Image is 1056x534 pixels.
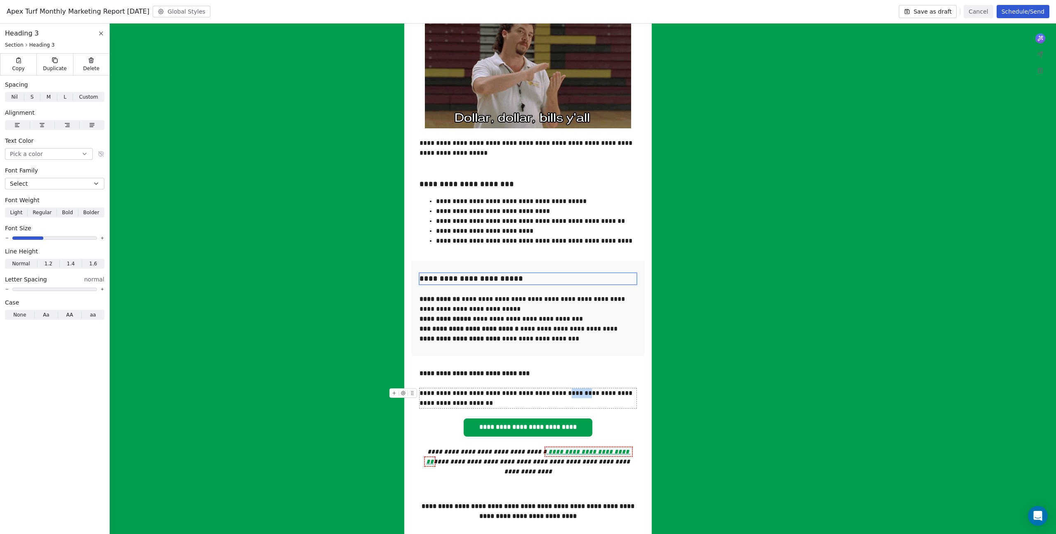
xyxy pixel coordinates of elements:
[83,65,100,72] span: Delete
[5,137,33,145] span: Text Color
[5,298,19,307] span: Case
[12,260,30,267] span: Normal
[45,260,52,267] span: 1.2
[5,275,47,284] span: Letter Spacing
[964,5,993,18] button: Cancel
[153,6,210,17] button: Global Styles
[47,93,51,101] span: M
[31,93,34,101] span: S
[11,93,18,101] span: Nil
[5,28,39,38] span: Heading 3
[90,311,96,319] span: aa
[5,42,24,48] span: Section
[10,209,22,216] span: Light
[12,65,25,72] span: Copy
[10,180,28,188] span: Select
[67,260,75,267] span: 1.4
[5,247,38,255] span: Line Height
[43,65,66,72] span: Duplicate
[5,196,40,204] span: Font Weight
[66,311,73,319] span: AA
[33,209,52,216] span: Regular
[899,5,957,18] button: Save as draft
[1028,506,1048,526] div: Open Intercom Messenger
[13,311,26,319] span: None
[5,166,38,175] span: Font Family
[89,260,97,267] span: 1.6
[997,5,1049,18] button: Schedule/Send
[5,109,35,117] span: Alignment
[62,209,73,216] span: Bold
[43,311,49,319] span: Aa
[79,93,98,101] span: Custom
[5,224,31,232] span: Font Size
[29,42,55,48] span: Heading 3
[7,7,149,17] span: Apex Turf Monthly Marketing Report [DATE]
[5,148,93,160] button: Pick a color
[83,209,99,216] span: Bolder
[5,80,28,89] span: Spacing
[84,275,104,284] span: normal
[64,93,66,101] span: L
